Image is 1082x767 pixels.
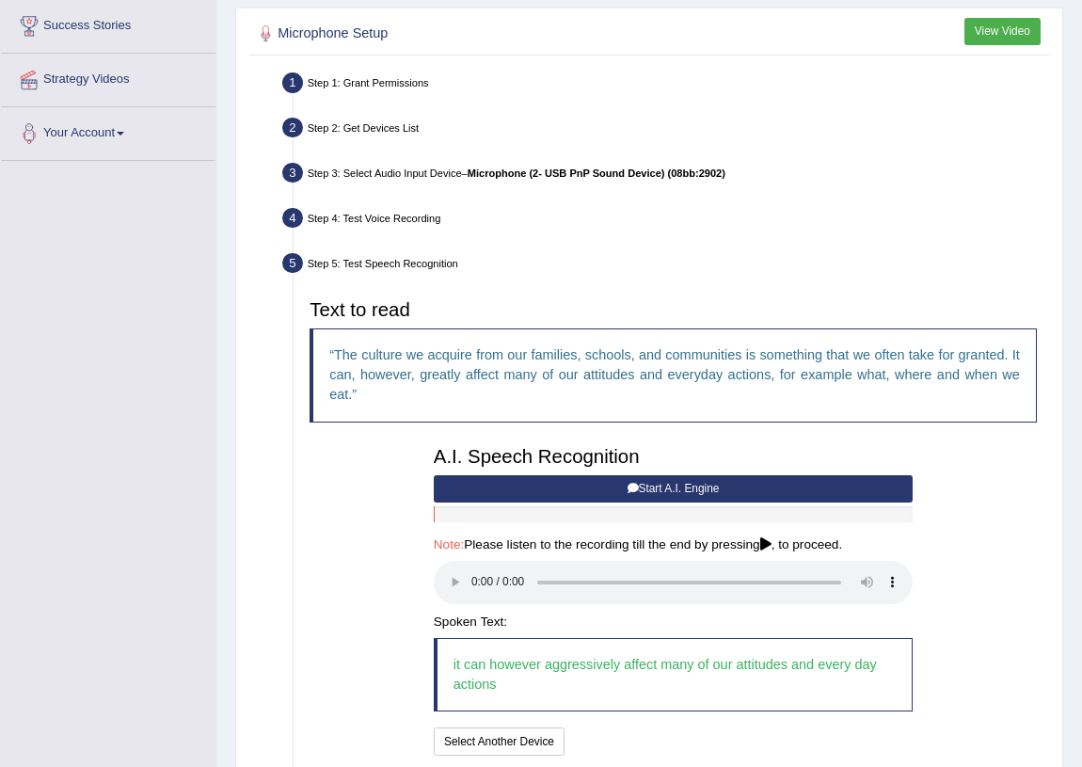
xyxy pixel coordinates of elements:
a: Strategy Videos [1,54,215,101]
div: Step 5: Test Speech Recognition [276,248,1056,283]
blockquote: it can however aggressively affect many of our attitudes and every day actions [434,638,913,712]
h4: Please listen to the recording till the end by pressing , to proceed. [434,538,913,552]
q: The culture we acquire from our families, schools, and communities is something that we often tak... [329,347,1020,403]
button: Select Another Device [434,727,565,755]
a: Your Account [1,107,215,154]
button: Start A.I. Engine [434,475,913,503]
span: Note: [434,537,465,551]
div: Step 3: Select Audio Input Device [276,158,1056,193]
b: Microphone (2- USB PnP Sound Device) (08bb:2902) [468,168,725,179]
button: View Video [964,18,1041,45]
h4: Spoken Text: [434,615,913,630]
div: Step 4: Test Voice Recording [276,203,1056,238]
h2: Microphone Setup [254,22,744,46]
div: Step 1: Grant Permissions [276,68,1056,103]
div: Step 2: Get Devices List [276,113,1056,148]
span: – [462,168,725,179]
h3: A.I. Speech Recognition [434,446,913,467]
h3: Text to read [310,299,1037,320]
